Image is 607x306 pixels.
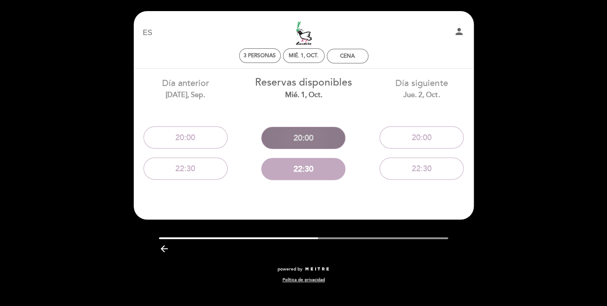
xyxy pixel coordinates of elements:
span: powered by [278,266,302,272]
div: Cena [340,53,355,59]
button: 20:00 [143,126,228,149]
button: 20:00 [261,127,345,149]
button: 22:30 [379,157,464,180]
a: powered by [278,266,330,272]
a: [PERSON_NAME] [248,21,359,45]
img: MEITRE [305,267,330,271]
div: Día anterior [133,77,238,100]
div: mié. 1, oct. [289,52,318,59]
span: 3 personas [244,52,276,59]
div: Día siguiente [369,77,474,100]
button: person [454,26,464,40]
div: mié. 1, oct. [251,90,356,100]
button: 20:00 [379,126,464,149]
div: Reservas disponibles [251,75,356,100]
a: Política de privacidad [282,277,325,283]
div: [DATE], sep. [133,90,238,100]
div: jue. 2, oct. [369,90,474,100]
i: arrow_backward [159,243,170,254]
button: 22:30 [261,158,345,180]
i: person [454,26,464,37]
button: 22:30 [143,157,228,180]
